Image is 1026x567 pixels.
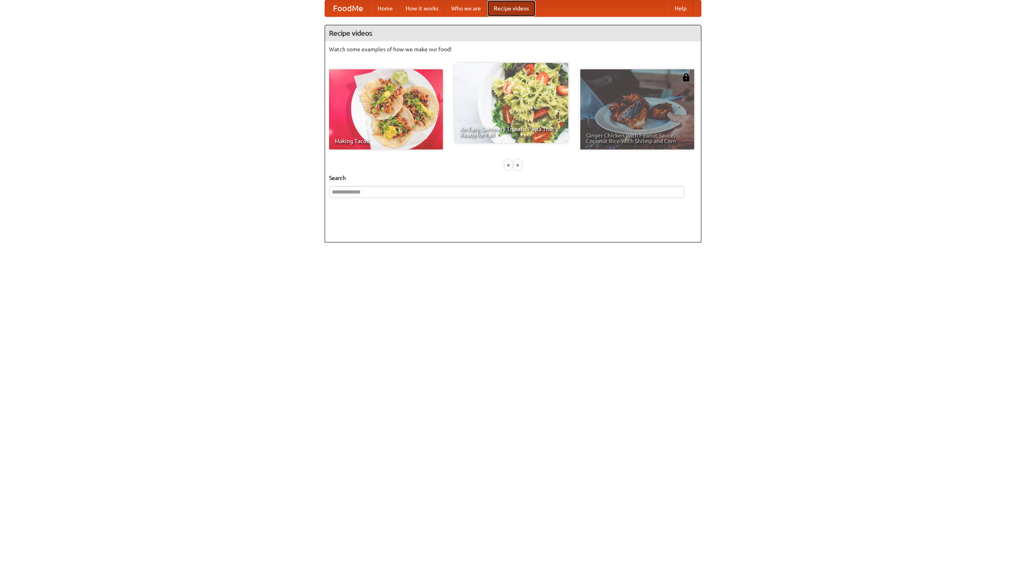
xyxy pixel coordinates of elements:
h4: Recipe videos [325,25,701,41]
a: How it works [399,0,445,16]
span: An Easy, Summery Tomato Pasta That's Ready for Fall [460,126,563,137]
a: Who we are [445,0,487,16]
img: 483408.png [682,73,690,81]
a: An Easy, Summery Tomato Pasta That's Ready for Fall [454,63,568,143]
a: Recipe videos [487,0,535,16]
a: Help [668,0,693,16]
p: Watch some examples of how we make our food! [329,45,697,53]
span: Making Tacos [335,138,437,144]
a: Making Tacos [329,69,443,149]
div: « [505,160,512,170]
a: FoodMe [325,0,371,16]
div: » [514,160,521,170]
h5: Search [329,174,697,182]
a: Home [371,0,399,16]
